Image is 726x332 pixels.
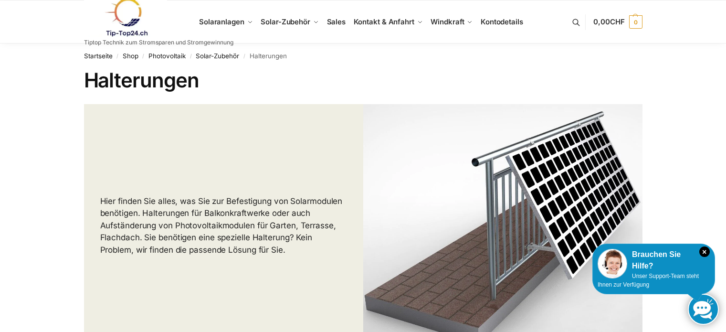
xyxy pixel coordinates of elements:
[84,40,233,45] p: Tiptop Technik zum Stromsparen und Stromgewinnung
[84,68,642,92] h1: Halterungen
[113,53,123,60] span: /
[598,249,627,278] img: Customer service
[593,17,624,26] span: 0,00
[100,195,347,257] p: Hier finden Sie alles, was Sie zur Befestigung von Solarmodulen benötigen. Halterungen für Balkon...
[323,0,349,43] a: Sales
[598,273,699,288] span: Unser Support-Team steht Ihnen zur Verfügung
[84,43,642,68] nav: Breadcrumb
[138,53,148,60] span: /
[598,249,710,272] div: Brauchen Sie Hilfe?
[610,17,625,26] span: CHF
[261,17,310,26] span: Solar-Zubehör
[477,0,527,43] a: Kontodetails
[427,0,477,43] a: Windkraft
[257,0,323,43] a: Solar-Zubehör
[196,52,239,60] a: Solar-Zubehör
[431,17,464,26] span: Windkraft
[84,52,113,60] a: Startseite
[239,53,249,60] span: /
[593,8,642,36] a: 0,00CHF 0
[186,53,196,60] span: /
[327,17,346,26] span: Sales
[481,17,523,26] span: Kontodetails
[699,246,710,257] i: Schließen
[123,52,138,60] a: Shop
[629,15,642,29] span: 0
[349,0,427,43] a: Kontakt & Anfahrt
[148,52,186,60] a: Photovoltaik
[354,17,414,26] span: Kontakt & Anfahrt
[199,17,244,26] span: Solaranlagen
